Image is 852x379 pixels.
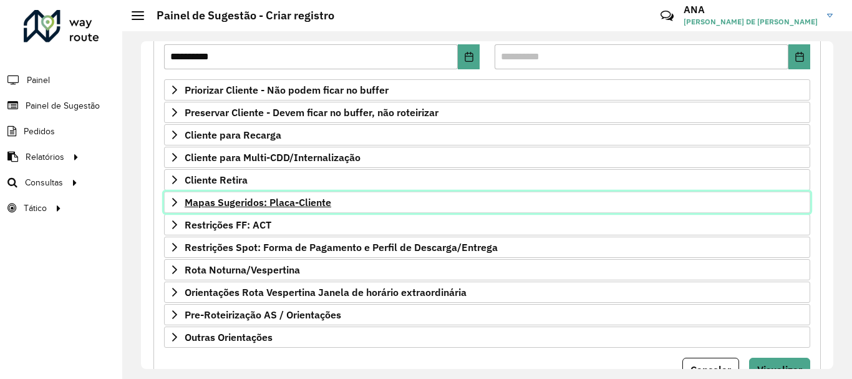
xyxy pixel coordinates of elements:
[757,363,802,376] span: Visualizar
[164,259,810,280] a: Rota Noturna/Vespertina
[164,147,810,168] a: Cliente para Multi-CDD/Internalização
[185,197,331,207] span: Mapas Sugeridos: Placa-Cliente
[164,124,810,145] a: Cliente para Recarga
[458,44,480,69] button: Choose Date
[185,85,389,95] span: Priorizar Cliente - Não podem ficar no buffer
[26,99,100,112] span: Painel de Sugestão
[164,169,810,190] a: Cliente Retira
[185,287,467,297] span: Orientações Rota Vespertina Janela de horário extraordinária
[185,242,498,252] span: Restrições Spot: Forma de Pagamento e Perfil de Descarga/Entrega
[27,74,50,87] span: Painel
[26,150,64,164] span: Relatórios
[788,44,810,69] button: Choose Date
[185,310,341,320] span: Pre-Roteirização AS / Orientações
[164,237,810,258] a: Restrições Spot: Forma de Pagamento e Perfil de Descarga/Entrega
[164,192,810,213] a: Mapas Sugeridos: Placa-Cliente
[164,102,810,123] a: Preservar Cliente - Devem ficar no buffer, não roteirizar
[185,152,361,162] span: Cliente para Multi-CDD/Internalização
[24,202,47,215] span: Tático
[164,282,810,303] a: Orientações Rota Vespertina Janela de horário extraordinária
[185,265,300,275] span: Rota Noturna/Vespertina
[185,107,438,117] span: Preservar Cliente - Devem ficar no buffer, não roteirizar
[185,332,273,342] span: Outras Orientações
[25,176,63,189] span: Consultas
[164,214,810,235] a: Restrições FF: ACT
[144,9,334,22] h2: Painel de Sugestão - Criar registro
[164,327,810,348] a: Outras Orientações
[654,2,680,29] a: Contato Rápido
[164,304,810,325] a: Pre-Roteirização AS / Orientações
[690,363,731,376] span: Cancelar
[185,220,271,230] span: Restrições FF: ACT
[164,79,810,101] a: Priorizar Cliente - Não podem ficar no buffer
[684,4,818,16] h3: ANA
[185,130,281,140] span: Cliente para Recarga
[684,16,818,27] span: [PERSON_NAME] DE [PERSON_NAME]
[185,175,248,185] span: Cliente Retira
[24,125,55,138] span: Pedidos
